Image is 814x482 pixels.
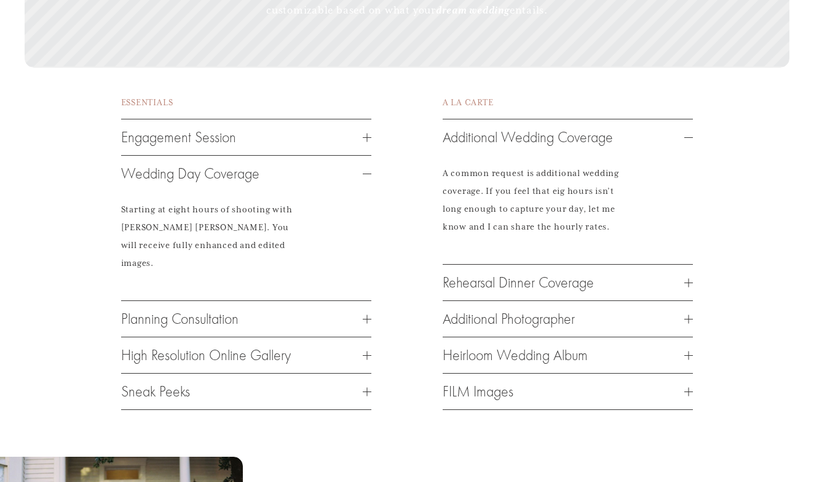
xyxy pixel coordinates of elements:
[443,129,685,146] span: Additional Wedding Coverage
[121,383,363,400] span: Sneak Peeks
[436,4,510,17] em: dream wedding
[121,97,173,108] span: ESSENTIALS
[121,301,372,337] button: Planning Consultation
[443,347,685,364] span: Heirloom Wedding Album
[121,191,372,300] div: Wedding Day Coverage
[443,97,494,108] span: A LA CARTE
[121,156,372,191] button: Wedding Day Coverage
[443,383,685,400] span: FILM Images
[443,310,685,327] span: Additional Photographer
[121,129,363,146] span: Engagement Session
[443,374,693,409] button: FILM Images
[121,374,372,409] button: Sneak Peeks
[121,337,372,373] button: High Resolution Online Gallery
[121,347,363,364] span: High Resolution Online Gallery
[121,310,363,327] span: Planning Consultation
[443,265,693,300] button: Rehearsal Dinner Coverage
[443,337,693,373] button: Heirloom Wedding Album
[443,155,693,264] div: Additional Wedding Coverage
[443,301,693,337] button: Additional Photographer
[443,165,627,236] p: A common request is additional wedding coverage. If you feel that eig hours isn’t long enough to ...
[121,201,306,272] p: Starting at eight hours of shooting with [PERSON_NAME] [PERSON_NAME]. You will receive fully enha...
[443,119,693,155] button: Additional Wedding Coverage
[121,119,372,155] button: Engagement Session
[121,165,363,182] span: Wedding Day Coverage
[443,274,685,291] span: Rehearsal Dinner Coverage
